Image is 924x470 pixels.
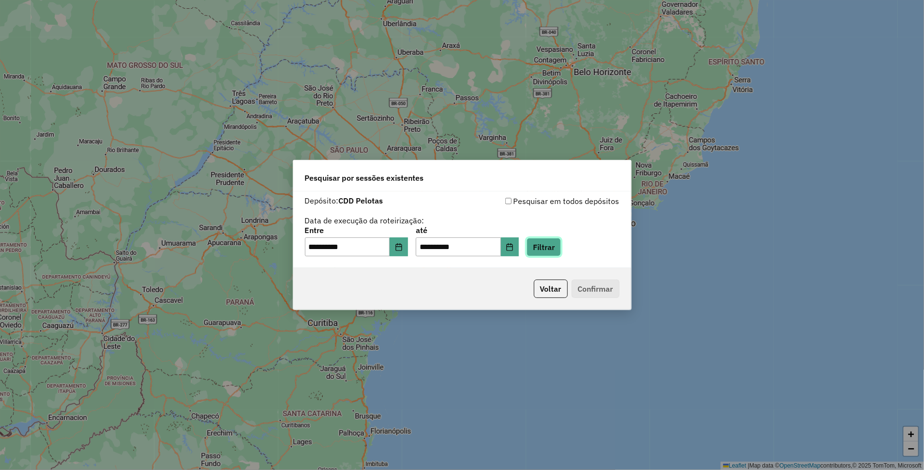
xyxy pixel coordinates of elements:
[305,195,383,206] label: Depósito:
[501,237,519,257] button: Choose Date
[305,224,408,236] label: Entre
[390,237,408,257] button: Choose Date
[305,172,424,184] span: Pesquisar por sessões existentes
[339,196,383,205] strong: CDD Pelotas
[462,195,620,207] div: Pesquisar em todos depósitos
[527,238,561,256] button: Filtrar
[416,224,519,236] label: até
[534,280,568,298] button: Voltar
[305,215,424,226] label: Data de execução da roteirização:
